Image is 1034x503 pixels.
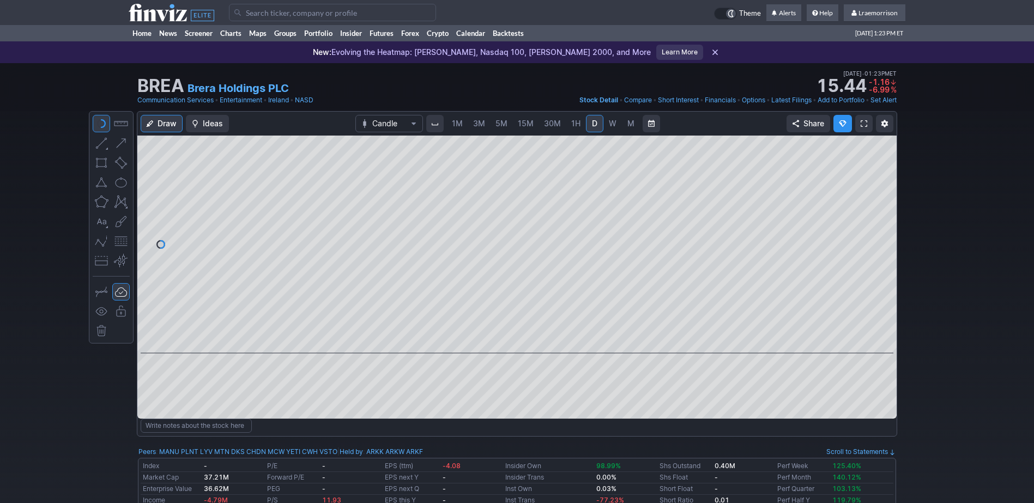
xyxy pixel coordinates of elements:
[586,115,603,132] a: D
[627,119,634,128] span: M
[604,115,621,132] a: W
[833,115,852,132] button: Explore new features
[737,95,741,106] span: •
[337,446,423,457] div: | :
[657,461,712,472] td: Shs Outstand
[112,232,130,250] button: Fibonacci retracements
[656,45,703,60] a: Learn More
[336,25,366,41] a: Insider
[771,96,812,104] span: Latest Filings
[832,462,861,470] span: 125.40%
[263,95,267,106] span: •
[596,473,616,481] b: 0.00%
[775,461,830,472] td: Perf Week
[93,193,110,211] button: Polygon
[619,95,623,106] span: •
[385,446,404,457] a: ARKW
[231,446,245,457] a: DKS
[397,25,423,41] a: Forex
[592,119,597,128] span: D
[93,174,110,191] button: Triangle
[93,154,110,171] button: Rectangle
[491,115,512,132] a: 5M
[93,322,110,340] button: Remove all drawings
[579,95,618,106] a: Stock Detail
[93,115,110,132] button: Mouse
[112,252,130,269] button: Anchored VWAP
[715,484,718,493] a: -
[93,283,110,300] button: Drawing mode: Single
[141,472,202,483] td: Market Cap
[739,8,761,20] span: Theme
[826,447,896,456] a: Scroll to Statements
[186,115,229,132] button: Ideas
[807,4,838,22] a: Help
[322,462,325,470] b: -
[518,119,534,128] span: 15M
[452,25,489,41] a: Calendar
[268,95,289,106] a: Ireland
[609,119,616,128] span: W
[891,85,897,94] span: %
[843,69,897,78] span: [DATE] 01:23PM ET
[137,77,184,95] h1: BREA
[489,25,528,41] a: Backtests
[443,462,461,470] span: -4.08
[715,462,735,470] b: 0.40M
[657,472,712,483] td: Shs Float
[129,25,155,41] a: Home
[658,95,699,106] a: Short Interest
[571,119,581,128] span: 1H
[93,134,110,152] button: Line
[426,115,444,132] button: Interval
[112,115,130,132] button: Measure
[503,483,594,495] td: Inst Own
[112,303,130,320] button: Lock drawings
[93,303,110,320] button: Hide drawings
[200,446,213,457] a: LYV
[203,118,223,129] span: Ideas
[876,115,893,132] button: Chart Settings
[406,446,423,457] a: ARKF
[112,154,130,171] button: Rotated rectangle
[700,95,704,106] span: •
[468,115,490,132] a: 3M
[204,484,229,493] b: 36.62M
[268,446,285,457] a: MCW
[141,483,202,495] td: Enterprise Value
[155,25,181,41] a: News
[313,47,651,58] p: Evolving the Heatmap: [PERSON_NAME], Nasdaq 100, [PERSON_NAME] 2000, and More
[832,473,861,481] span: 140.12%
[383,483,440,495] td: EPS next Q
[138,446,337,457] div: :
[742,95,765,106] a: Options
[112,283,130,300] button: Drawings Autosave: On
[383,472,440,483] td: EPS next Y
[355,115,423,132] button: Chart Type
[158,118,177,129] span: Draw
[447,115,468,132] a: 1M
[870,95,897,106] a: Set Alert
[813,95,817,106] span: •
[766,4,801,22] a: Alerts
[93,213,110,230] button: Text
[290,95,294,106] span: •
[372,118,406,129] span: Candle
[366,446,384,457] a: ARKK
[214,446,229,457] a: MTN
[141,115,183,132] button: Draw
[566,115,585,132] a: 1H
[818,95,864,106] a: Add to Portfolio
[319,446,337,457] a: VSTO
[313,47,331,57] span: New:
[539,115,566,132] a: 30M
[270,25,300,41] a: Groups
[855,115,873,132] a: Fullscreen
[443,473,446,481] b: -
[866,95,869,106] span: •
[265,461,320,472] td: P/E
[660,484,693,493] a: Short Float
[229,4,436,21] input: Search
[137,95,214,106] a: Communication Services
[775,483,830,495] td: Perf Quarter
